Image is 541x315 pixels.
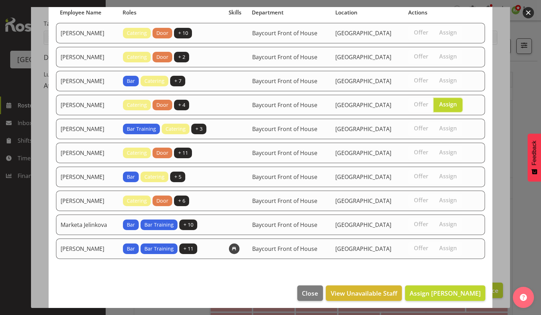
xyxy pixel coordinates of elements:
span: [GEOGRAPHIC_DATA] [335,77,391,85]
span: Catering [144,173,164,181]
span: + 5 [174,173,181,181]
span: Offer [414,53,428,60]
span: [GEOGRAPHIC_DATA] [335,53,391,61]
span: Offer [414,221,428,228]
span: View Unavailable Staff [331,289,397,298]
td: [PERSON_NAME] [56,119,119,139]
span: [GEOGRAPHIC_DATA] [335,29,391,37]
span: Door [156,29,168,37]
span: + 4 [178,101,185,109]
span: Catering [127,197,147,205]
button: View Unavailable Staff [326,285,402,301]
span: Assign [439,173,457,180]
span: Baycourt Front of House [252,149,317,157]
span: Assign [PERSON_NAME] [410,289,481,297]
span: Assign [439,29,457,36]
span: Bar Training [144,245,174,253]
span: Assign [439,245,457,252]
span: [GEOGRAPHIC_DATA] [335,221,391,229]
span: + 11 [178,149,188,157]
span: [GEOGRAPHIC_DATA] [335,173,391,181]
span: Catering [166,125,186,133]
span: Baycourt Front of House [252,245,317,253]
span: [GEOGRAPHIC_DATA] [335,149,391,157]
td: [PERSON_NAME] [56,167,119,187]
span: Baycourt Front of House [252,53,317,61]
span: Baycourt Front of House [252,101,317,109]
span: Bar Training [144,221,174,229]
span: + 10 [184,221,193,229]
button: Feedback - Show survey [528,134,541,181]
span: Baycourt Front of House [252,221,317,229]
span: + 10 [178,29,188,37]
span: Assign [439,77,457,84]
span: Baycourt Front of House [252,29,317,37]
span: Baycourt Front of House [252,125,317,133]
td: Marketa Jelinkova [56,215,119,235]
span: Door [156,101,168,109]
span: [GEOGRAPHIC_DATA] [335,101,391,109]
td: [PERSON_NAME] [56,143,119,163]
span: Offer [414,149,428,156]
td: [PERSON_NAME] [56,47,119,67]
div: Skills [229,8,244,17]
span: Offer [414,77,428,84]
span: Bar [127,173,135,181]
span: Assign [439,53,457,60]
span: Assign [439,197,457,204]
span: Bar [127,245,135,253]
span: Catering [127,101,147,109]
span: Baycourt Front of House [252,173,317,181]
div: Department [252,8,327,17]
button: Close [297,285,323,301]
span: Door [156,53,168,61]
span: + 2 [178,53,185,61]
span: Assign [439,101,457,108]
span: Baycourt Front of House [252,197,317,205]
span: Catering [127,149,147,157]
img: help-xxl-2.png [520,294,527,301]
span: Assign [439,221,457,228]
span: Catering [127,53,147,61]
span: Bar [127,221,135,229]
span: Assign [439,125,457,132]
div: Location [335,8,400,17]
span: + 3 [195,125,203,133]
span: + 6 [178,197,185,205]
button: Assign [PERSON_NAME] [405,285,485,301]
span: Offer [414,173,428,180]
span: Offer [414,101,428,108]
td: [PERSON_NAME] [56,191,119,211]
div: Roles [123,8,220,17]
td: [PERSON_NAME] [56,95,119,115]
div: Actions [408,8,471,17]
span: + 11 [184,245,193,253]
span: Offer [414,125,428,132]
span: Door [156,149,168,157]
div: Employee Name [60,8,114,17]
td: [PERSON_NAME] [56,71,119,91]
td: [PERSON_NAME] [56,23,119,43]
span: Close [302,289,318,298]
span: [GEOGRAPHIC_DATA] [335,125,391,133]
span: Offer [414,29,428,36]
span: [GEOGRAPHIC_DATA] [335,245,391,253]
span: [GEOGRAPHIC_DATA] [335,197,391,205]
span: Assign [439,149,457,156]
span: Offer [414,245,428,252]
span: Offer [414,197,428,204]
span: Catering [144,77,164,85]
span: Catering [127,29,147,37]
span: Baycourt Front of House [252,77,317,85]
span: + 7 [174,77,181,85]
span: Bar [127,77,135,85]
span: Feedback [531,141,537,165]
span: Bar Training [127,125,156,133]
span: Door [156,197,168,205]
td: [PERSON_NAME] [56,239,119,259]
